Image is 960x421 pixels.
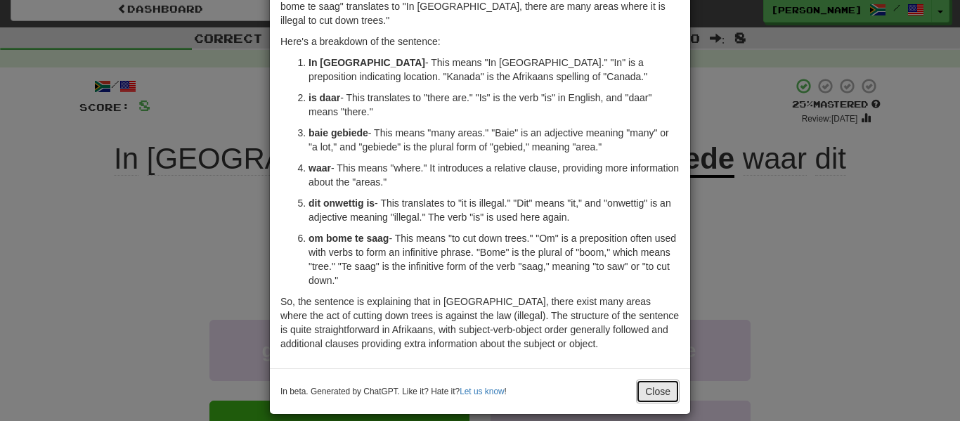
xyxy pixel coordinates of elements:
[309,196,680,224] p: - This translates to "it is illegal." "Dit" means "it," and "onwettig" is an adjective meaning "i...
[309,127,368,138] strong: baie gebiede
[309,56,680,84] p: - This means "In [GEOGRAPHIC_DATA]." "In" is a preposition indicating location. "Kanada" is the A...
[309,197,375,209] strong: dit onwettig is
[280,34,680,48] p: Here's a breakdown of the sentence:
[309,231,680,287] p: - This means "to cut down trees." "Om" is a preposition often used with verbs to form an infiniti...
[460,387,504,396] a: Let us know
[309,162,331,174] strong: waar
[309,91,680,119] p: - This translates to "there are." "Is" is the verb "is" in English, and "daar" means "there."
[636,380,680,403] button: Close
[309,57,425,68] strong: In [GEOGRAPHIC_DATA]
[309,92,340,103] strong: is daar
[280,294,680,351] p: So, the sentence is explaining that in [GEOGRAPHIC_DATA], there exist many areas where the act of...
[309,233,389,244] strong: om bome te saag
[309,161,680,189] p: - This means "where." It introduces a relative clause, providing more information about the "areas."
[309,126,680,154] p: - This means "many areas." "Baie" is an adjective meaning "many" or "a lot," and "gebiede" is the...
[280,386,507,398] small: In beta. Generated by ChatGPT. Like it? Hate it? !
